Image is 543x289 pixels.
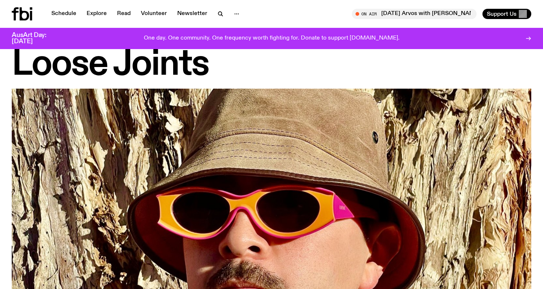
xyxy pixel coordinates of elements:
a: Schedule [47,9,81,19]
button: On Air[DATE] Arvos with [PERSON_NAME] [352,9,477,19]
p: One day. One community. One frequency worth fighting for. Donate to support [DOMAIN_NAME]. [144,35,400,42]
a: Read [113,9,135,19]
h1: Loose Joints [12,48,531,81]
a: Explore [82,9,111,19]
span: Support Us [487,11,517,17]
h3: AusArt Day: [DATE] [12,32,59,45]
a: Newsletter [173,9,212,19]
a: Volunteer [136,9,171,19]
button: Support Us [482,9,531,19]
